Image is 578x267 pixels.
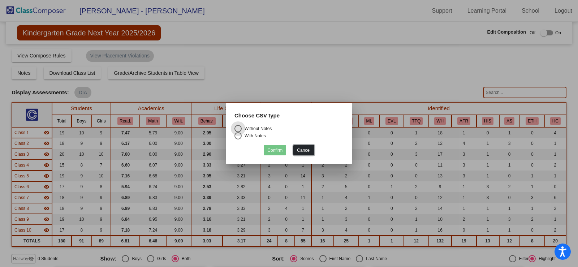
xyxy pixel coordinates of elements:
div: Without Notes [242,125,272,132]
label: Choose CSV type [234,112,280,120]
div: With Notes [242,133,266,139]
button: Cancel [293,145,314,155]
mat-radio-group: Select an option [234,125,344,139]
button: Confirm [264,145,286,155]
